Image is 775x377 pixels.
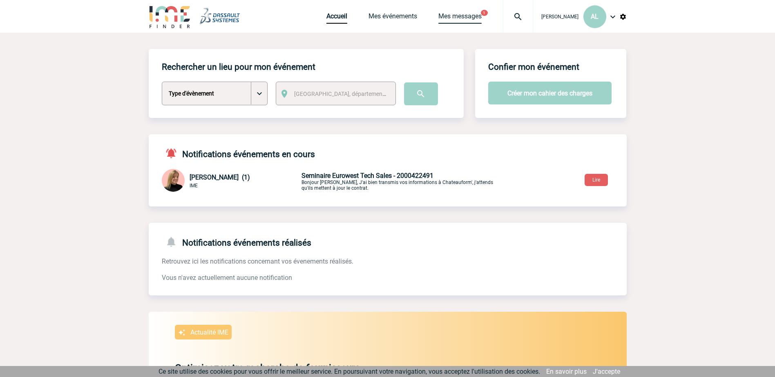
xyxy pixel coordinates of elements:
[190,173,250,181] span: [PERSON_NAME] (1)
[302,172,494,191] p: Bonjour [PERSON_NAME], J'ai bien transmis vos informations à Chateauform', j'attends qu'ils mette...
[488,82,612,104] button: Créer mon cahier des charges
[541,14,578,20] span: [PERSON_NAME]
[369,12,417,24] a: Mes événements
[190,328,228,336] p: Actualité IME
[165,236,182,248] img: notifications-24-px-g.png
[162,169,185,192] img: 131233-0.png
[190,183,198,188] span: IME
[162,274,292,282] span: Vous n'avez actuellement aucune notification
[162,177,494,184] a: [PERSON_NAME] (1) IME Seminaire Eurowest Tech Sales - 2000422491Bonjour [PERSON_NAME], J'ai bien ...
[593,368,620,375] a: J'accepte
[326,12,347,24] a: Accueil
[404,82,438,105] input: Submit
[159,368,540,375] span: Ce site utilise des cookies pour vous offrir le meilleur service. En poursuivant votre navigation...
[162,62,315,72] h4: Rechercher un lieu pour mon événement
[481,10,488,16] button: 1
[438,12,482,24] a: Mes messages
[162,169,300,193] div: Conversation privée : Client - Agence
[578,175,614,183] a: Lire
[162,236,311,248] h4: Notifications événements réalisés
[591,13,599,20] span: AL
[302,172,433,180] span: Seminaire Eurowest Tech Sales - 2000422491
[546,368,587,375] a: En savoir plus
[162,147,315,159] h4: Notifications événements en cours
[585,174,608,186] button: Lire
[165,147,182,159] img: notifications-active-24-px-r.png
[162,257,353,265] span: Retrouvez ici les notifications concernant vos évenements réalisés.
[294,91,408,97] span: [GEOGRAPHIC_DATA], département, région...
[488,62,579,72] h4: Confier mon événement
[149,5,191,28] img: IME-Finder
